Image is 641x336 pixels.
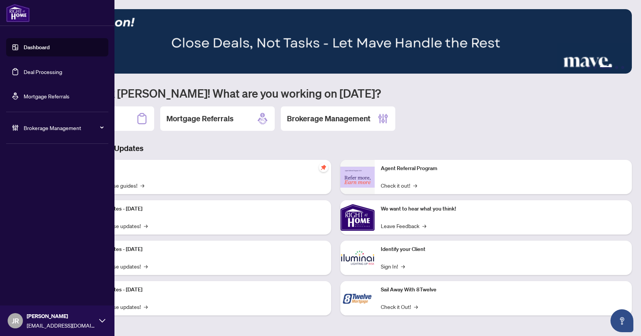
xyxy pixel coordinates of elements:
[27,321,95,330] span: [EMAIL_ADDRESS][DOMAIN_NAME]
[381,286,626,294] p: Sail Away With 8Twelve
[413,181,417,190] span: →
[340,167,375,188] img: Agent Referral Program
[287,113,370,124] h2: Brokerage Management
[422,222,426,230] span: →
[24,124,103,132] span: Brokerage Management
[381,222,426,230] a: Leave Feedback→
[27,312,95,320] span: [PERSON_NAME]
[381,302,418,311] a: Check it Out!→
[80,205,325,213] p: Platform Updates - [DATE]
[414,302,418,311] span: →
[24,68,62,75] a: Deal Processing
[166,113,234,124] h2: Mortgage Referrals
[588,66,591,69] button: 1
[340,241,375,275] img: Identify your Client
[340,281,375,315] img: Sail Away With 8Twelve
[40,86,632,100] h1: Welcome back [PERSON_NAME]! What are you working on [DATE]?
[144,222,148,230] span: →
[381,181,417,190] a: Check it out!→
[140,181,144,190] span: →
[6,4,30,22] img: logo
[40,143,632,154] h3: Brokerage & Industry Updates
[80,164,325,173] p: Self-Help
[600,66,612,69] button: 3
[610,309,633,332] button: Open asap
[144,302,148,311] span: →
[12,315,19,326] span: JR
[381,262,405,270] a: Sign In!→
[381,205,626,213] p: We want to hear what you think!
[594,66,597,69] button: 2
[144,262,148,270] span: →
[80,245,325,254] p: Platform Updates - [DATE]
[401,262,405,270] span: →
[340,200,375,235] img: We want to hear what you think!
[621,66,624,69] button: 5
[24,44,50,51] a: Dashboard
[319,163,328,172] span: pushpin
[381,164,626,173] p: Agent Referral Program
[615,66,618,69] button: 4
[24,93,69,100] a: Mortgage Referrals
[80,286,325,294] p: Platform Updates - [DATE]
[381,245,626,254] p: Identify your Client
[40,9,632,74] img: Slide 2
